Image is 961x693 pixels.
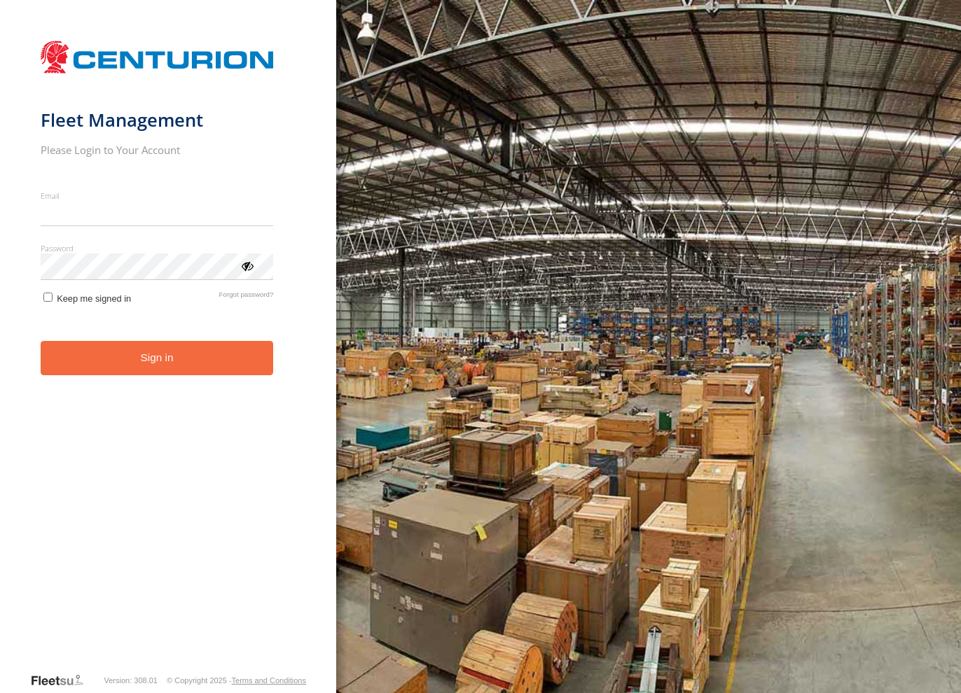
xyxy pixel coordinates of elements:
button: Sign in [41,341,274,375]
div: © Copyright 2025 - [167,676,306,685]
div: Version: 308.01 [104,676,158,685]
label: Password [41,243,274,253]
a: Forgot password? [219,290,274,304]
a: Visit our Website [30,673,95,687]
label: Email [41,190,274,201]
input: Keep me signed in [43,293,53,302]
span: Keep me signed in [57,293,131,304]
a: Terms and Conditions [232,676,306,685]
h2: Please Login to Your Account [41,143,274,157]
h1: Fleet Management [41,108,274,132]
form: main [41,34,296,672]
div: ViewPassword [240,258,254,272]
img: Centurion Transport [41,39,274,75]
